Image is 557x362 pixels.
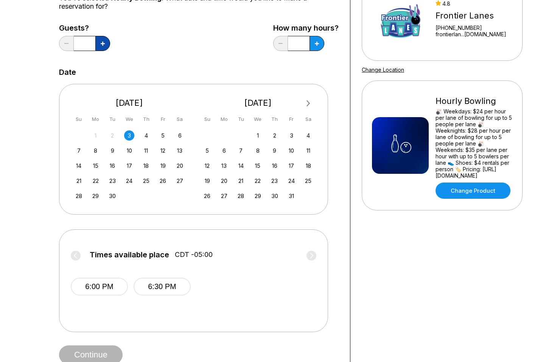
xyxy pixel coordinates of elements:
[236,161,246,171] div: Choose Tuesday, October 14th, 2025
[253,191,263,201] div: Choose Wednesday, October 29th, 2025
[269,145,280,156] div: Choose Thursday, October 9th, 2025
[269,114,280,124] div: Th
[286,145,297,156] div: Choose Friday, October 10th, 2025
[107,176,118,186] div: Choose Tuesday, September 23rd, 2025
[269,161,280,171] div: Choose Thursday, October 16th, 2025
[124,161,134,171] div: Choose Wednesday, September 17th, 2025
[107,191,118,201] div: Choose Tuesday, September 30th, 2025
[219,145,229,156] div: Choose Monday, October 6th, 2025
[202,145,212,156] div: Choose Sunday, October 5th, 2025
[90,176,101,186] div: Choose Monday, September 22nd, 2025
[74,176,84,186] div: Choose Sunday, September 21st, 2025
[141,130,151,141] div: Choose Thursday, September 4th, 2025
[436,183,510,199] a: Change Product
[124,145,134,156] div: Choose Wednesday, September 10th, 2025
[286,130,297,141] div: Choose Friday, October 3rd, 2025
[107,161,118,171] div: Choose Tuesday, September 16th, 2025
[436,11,506,21] div: Frontier Lanes
[90,161,101,171] div: Choose Monday, September 15th, 2025
[74,145,84,156] div: Choose Sunday, September 7th, 2025
[219,191,229,201] div: Choose Monday, October 27th, 2025
[253,130,263,141] div: Choose Wednesday, October 1st, 2025
[158,176,168,186] div: Choose Friday, September 26th, 2025
[175,130,185,141] div: Choose Saturday, September 6th, 2025
[372,117,429,174] img: Hourly Bowling
[286,176,297,186] div: Choose Friday, October 24th, 2025
[202,114,212,124] div: Su
[219,161,229,171] div: Choose Monday, October 13th, 2025
[436,31,506,37] a: frontierlan...[DOMAIN_NAME]
[134,278,191,295] button: 6:30 PM
[158,161,168,171] div: Choose Friday, September 19th, 2025
[253,145,263,156] div: Choose Wednesday, October 8th, 2025
[236,176,246,186] div: Choose Tuesday, October 21st, 2025
[303,145,313,156] div: Choose Saturday, October 11th, 2025
[90,145,101,156] div: Choose Monday, September 8th, 2025
[236,114,246,124] div: Tu
[269,130,280,141] div: Choose Thursday, October 2nd, 2025
[436,108,512,179] div: 🎳 Weekdays: $24 per hour per lane of bowling for up to 5 people per lane 🎳 Weeknights: $28 per ho...
[73,130,186,201] div: month 2025-09
[71,98,188,108] div: [DATE]
[302,97,314,110] button: Next Month
[236,145,246,156] div: Choose Tuesday, October 7th, 2025
[201,130,315,201] div: month 2025-10
[199,98,317,108] div: [DATE]
[90,191,101,201] div: Choose Monday, September 29th, 2025
[286,161,297,171] div: Choose Friday, October 17th, 2025
[90,130,101,141] div: Not available Monday, September 1st, 2025
[175,251,213,259] span: CDT -05:00
[202,191,212,201] div: Choose Sunday, October 26th, 2025
[71,278,128,295] button: 6:00 PM
[141,114,151,124] div: Th
[253,176,263,186] div: Choose Wednesday, October 22nd, 2025
[175,176,185,186] div: Choose Saturday, September 27th, 2025
[436,96,512,106] div: Hourly Bowling
[236,191,246,201] div: Choose Tuesday, October 28th, 2025
[124,130,134,141] div: Choose Wednesday, September 3rd, 2025
[141,176,151,186] div: Choose Thursday, September 25th, 2025
[175,161,185,171] div: Choose Saturday, September 20th, 2025
[436,25,506,31] div: [PHONE_NUMBER]
[158,145,168,156] div: Choose Friday, September 12th, 2025
[202,161,212,171] div: Choose Sunday, October 12th, 2025
[269,191,280,201] div: Choose Thursday, October 30th, 2025
[59,68,76,76] label: Date
[303,176,313,186] div: Choose Saturday, October 25th, 2025
[107,145,118,156] div: Choose Tuesday, September 9th, 2025
[90,114,101,124] div: Mo
[175,114,185,124] div: Sa
[90,251,169,259] span: Times available place
[273,24,339,32] label: How many hours?
[269,176,280,186] div: Choose Thursday, October 23rd, 2025
[219,176,229,186] div: Choose Monday, October 20th, 2025
[436,0,506,7] div: 4.8
[175,145,185,156] div: Choose Saturday, September 13th, 2025
[286,114,297,124] div: Fr
[303,161,313,171] div: Choose Saturday, October 18th, 2025
[74,114,84,124] div: Su
[59,24,110,32] label: Guests?
[253,114,263,124] div: We
[202,176,212,186] div: Choose Sunday, October 19th, 2025
[253,161,263,171] div: Choose Wednesday, October 15th, 2025
[107,130,118,141] div: Not available Tuesday, September 2nd, 2025
[286,191,297,201] div: Choose Friday, October 31st, 2025
[303,130,313,141] div: Choose Saturday, October 4th, 2025
[107,114,118,124] div: Tu
[74,161,84,171] div: Choose Sunday, September 14th, 2025
[158,130,168,141] div: Choose Friday, September 5th, 2025
[74,191,84,201] div: Choose Sunday, September 28th, 2025
[141,145,151,156] div: Choose Thursday, September 11th, 2025
[303,114,313,124] div: Sa
[219,114,229,124] div: Mo
[124,176,134,186] div: Choose Wednesday, September 24th, 2025
[141,161,151,171] div: Choose Thursday, September 18th, 2025
[124,114,134,124] div: We
[158,114,168,124] div: Fr
[362,67,404,73] a: Change Location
